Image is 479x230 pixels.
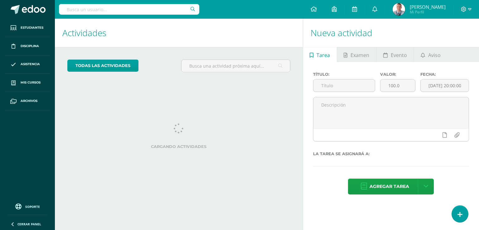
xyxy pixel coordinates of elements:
label: Valor: [380,72,415,77]
label: La tarea se asignará a: [313,151,469,156]
a: Tarea [303,47,337,62]
input: Fecha de entrega [421,79,469,92]
span: Tarea [317,48,330,63]
a: Aviso [414,47,447,62]
a: Evento [376,47,414,62]
span: Evento [391,48,407,63]
span: Soporte [25,204,40,209]
a: todas las Actividades [67,60,138,72]
span: Mis cursos [21,80,41,85]
input: Busca un usuario... [59,4,199,15]
h1: Nueva actividad [311,19,472,47]
input: Busca una actividad próxima aquí... [181,60,290,72]
span: Asistencia [21,62,40,67]
span: Aviso [428,48,441,63]
a: Archivos [5,92,50,110]
span: Disciplina [21,44,39,49]
span: Archivos [21,98,37,103]
span: Examen [351,48,369,63]
input: Puntos máximos [380,79,415,92]
span: Estudiantes [21,25,43,30]
a: Disciplina [5,37,50,55]
input: Título [313,79,375,92]
a: Examen [337,47,376,62]
a: Estudiantes [5,19,50,37]
span: Mi Perfil [410,9,446,15]
span: [PERSON_NAME] [410,4,446,10]
label: Título: [313,72,375,77]
img: e1ec876ff5460905ee238669eab8d537.png [393,3,405,16]
a: Mis cursos [5,74,50,92]
label: Cargando actividades [67,144,290,149]
a: Soporte [7,202,47,210]
a: Asistencia [5,55,50,74]
h1: Actividades [62,19,295,47]
span: Cerrar panel [17,222,41,226]
label: Fecha: [420,72,469,77]
span: Agregar tarea [370,179,409,194]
